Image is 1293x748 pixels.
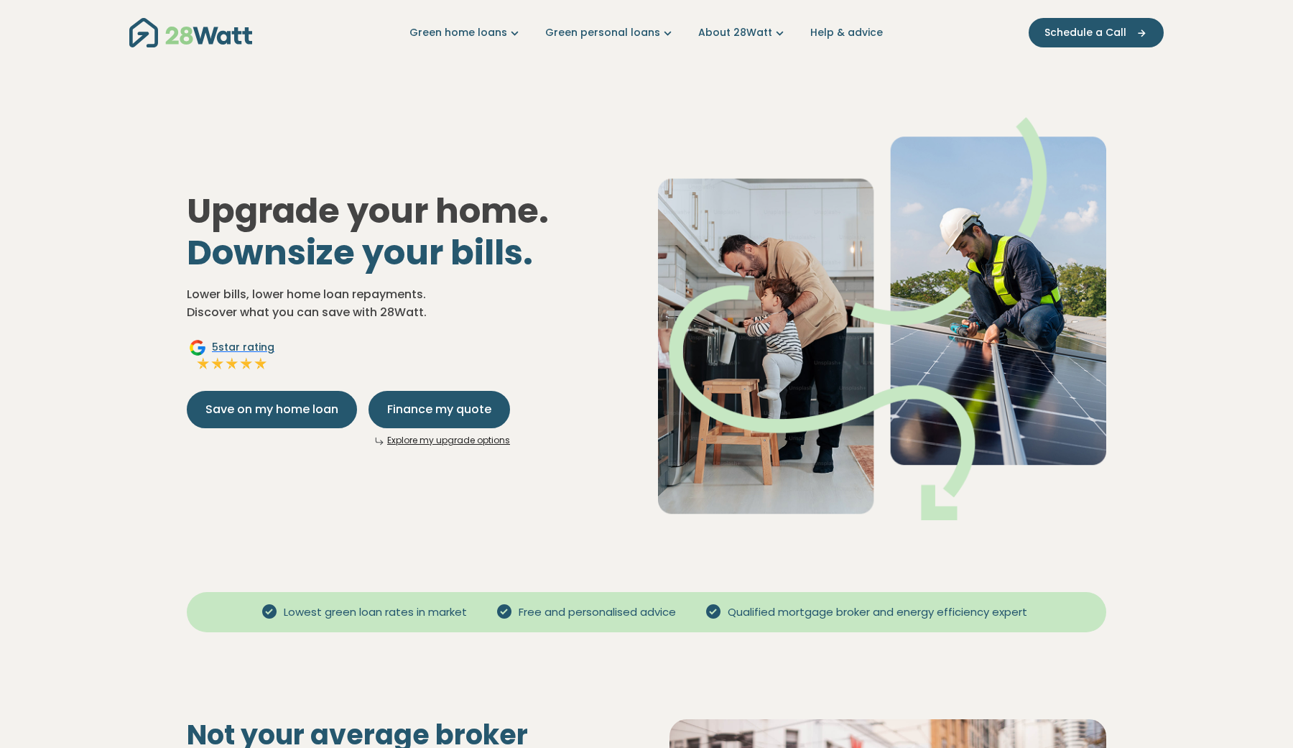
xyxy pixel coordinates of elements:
span: Save on my home loan [205,401,338,418]
img: Google [189,339,206,356]
span: Free and personalised advice [513,604,682,621]
button: Schedule a Call [1029,18,1164,47]
span: 5 star rating [212,340,274,355]
h1: Upgrade your home. [187,190,635,273]
button: Save on my home loan [187,391,357,428]
span: Schedule a Call [1044,25,1126,40]
span: Downsize your bills. [187,228,533,277]
img: 28Watt [129,18,252,47]
a: About 28Watt [698,25,787,40]
img: Full star [239,356,254,371]
img: Full star [196,356,210,371]
a: Explore my upgrade options [387,434,510,446]
img: Full star [254,356,268,371]
img: Full star [225,356,239,371]
p: Lower bills, lower home loan repayments. Discover what you can save with 28Watt. [187,285,635,322]
span: Qualified mortgage broker and energy efficiency expert [722,604,1033,621]
nav: Main navigation [129,14,1164,51]
a: Green personal loans [545,25,675,40]
a: Green home loans [409,25,522,40]
a: Google5star ratingFull starFull starFull starFull starFull star [187,339,277,374]
span: Finance my quote [387,401,491,418]
button: Finance my quote [369,391,510,428]
span: Lowest green loan rates in market [278,604,473,621]
img: Dad helping toddler [658,117,1106,520]
a: Help & advice [810,25,883,40]
img: Full star [210,356,225,371]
